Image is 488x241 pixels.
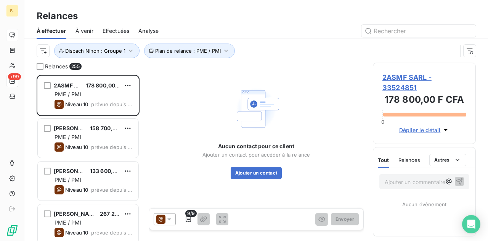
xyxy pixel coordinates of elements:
button: Envoyer [331,213,359,225]
span: 158 700,00 F CFA [90,125,135,131]
span: À effectuer [37,27,66,35]
span: Niveau 10 [65,101,88,107]
span: Dispach Ninon : Groupe 1 [65,48,125,54]
h3: Relances [37,9,78,23]
span: +99 [8,73,21,80]
input: Rechercher [361,25,476,37]
img: Empty state [232,84,281,133]
span: PME / PMI [55,219,81,226]
span: Tout [378,157,389,163]
span: Effectuées [103,27,130,35]
span: 255 [69,63,81,70]
button: Plan de relance : PME / PMI [144,44,235,58]
span: prévue depuis 1753 jours [91,230,132,236]
span: Relances [398,157,420,163]
span: 2ASMF SARL - 33524851 [382,72,466,93]
span: 267 200,00 F CFA [100,210,146,217]
span: Relances [45,63,68,70]
span: Niveau 10 [65,144,88,150]
span: 9/9 [185,210,197,217]
span: Niveau 10 [65,230,88,236]
button: Dispach Ninon : Groupe 1 [54,44,140,58]
span: Aucun contact pour ce client [218,142,294,150]
span: [PERSON_NAME] [54,125,100,131]
div: grid [37,75,140,241]
span: Plan de relance : PME / PMI [155,48,221,54]
button: Déplier le détail [397,126,452,134]
span: 178 800,00 F CFA [86,82,131,89]
h3: 178 800,00 F CFA [382,93,466,108]
span: PME / PMI [55,176,81,183]
span: prévue depuis 1806 jours [91,187,132,193]
span: Analyse [138,27,159,35]
div: S- [6,5,18,17]
span: PME / PMI [55,91,81,97]
span: prévue depuis 1988 jours [91,101,132,107]
div: Open Intercom Messenger [462,215,480,233]
span: 0 [381,119,384,125]
span: Ajouter un contact pour accéder à la relance [202,152,310,158]
span: Niveau 10 [65,187,88,193]
span: PME / PMI [55,134,81,140]
span: Déplier le détail [399,126,441,134]
span: À venir [75,27,93,35]
button: Autres [429,154,466,166]
span: [PERSON_NAME] [PERSON_NAME] [54,210,146,217]
span: [PERSON_NAME] [54,168,100,174]
span: 2ASMF SARL [54,82,88,89]
button: Ajouter un contact [231,167,282,179]
span: Aucun évènement [402,201,446,207]
img: Logo LeanPay [6,224,18,236]
span: 133 600,00 F CFA [90,168,136,174]
span: prévue depuis 1867 jours [91,144,132,150]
